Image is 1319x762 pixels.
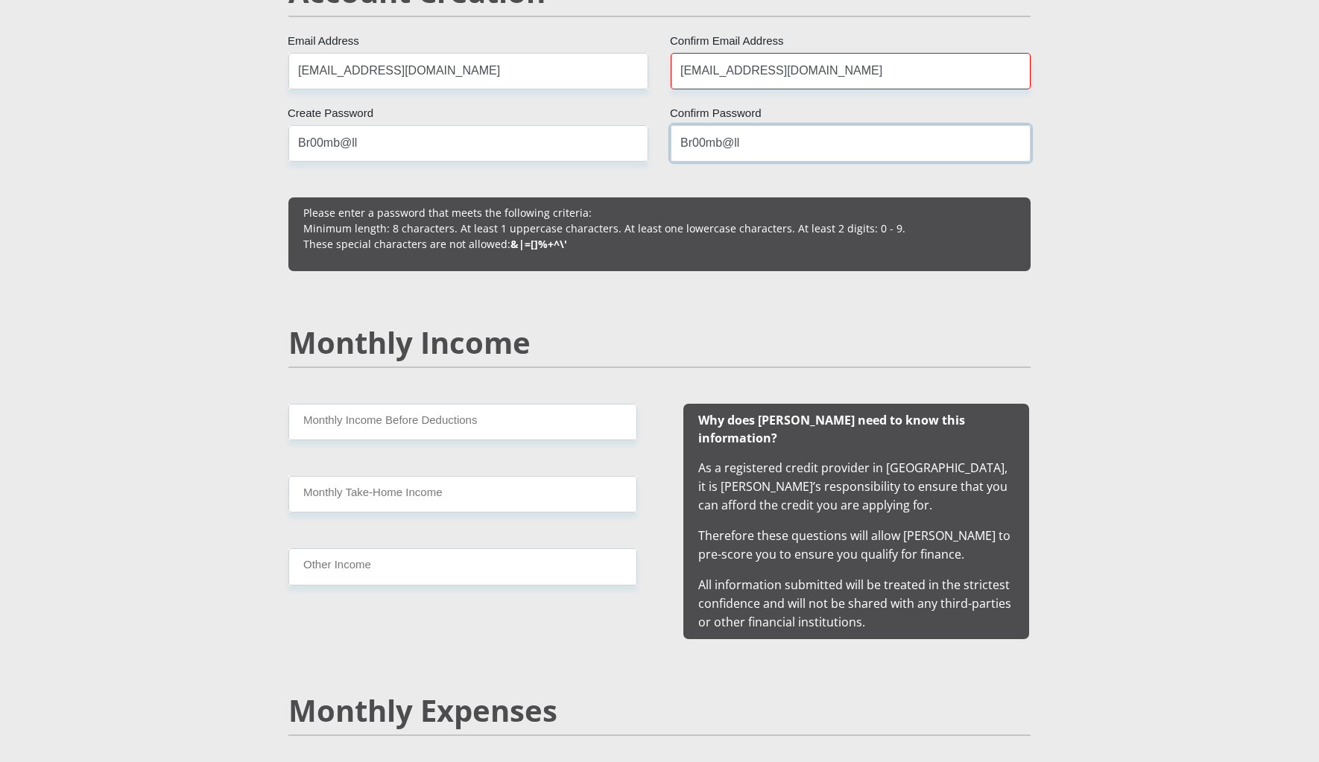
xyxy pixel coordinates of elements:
[288,53,648,89] input: Email Address
[698,412,965,446] b: Why does [PERSON_NAME] need to know this information?
[510,237,567,251] b: &|=[]%+^\'
[671,125,1031,162] input: Confirm Password
[288,404,637,440] input: Monthly Income Before Deductions
[288,693,1031,728] h2: Monthly Expenses
[671,53,1031,89] input: Confirm Email Address
[288,325,1031,361] h2: Monthly Income
[288,548,637,585] input: Other Income
[698,411,1014,630] span: As a registered credit provider in [GEOGRAPHIC_DATA], it is [PERSON_NAME]’s responsibility to ens...
[303,205,1016,252] p: Please enter a password that meets the following criteria: Minimum length: 8 characters. At least...
[288,125,648,162] input: Create Password
[288,476,637,512] input: Monthly Take Home Income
